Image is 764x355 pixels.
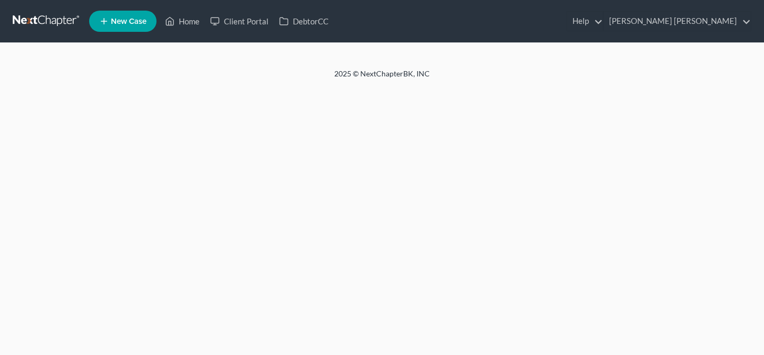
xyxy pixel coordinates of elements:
[80,68,684,88] div: 2025 © NextChapterBK, INC
[604,12,751,31] a: [PERSON_NAME] [PERSON_NAME]
[160,12,205,31] a: Home
[89,11,157,32] new-legal-case-button: New Case
[567,12,603,31] a: Help
[274,12,334,31] a: DebtorCC
[205,12,274,31] a: Client Portal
